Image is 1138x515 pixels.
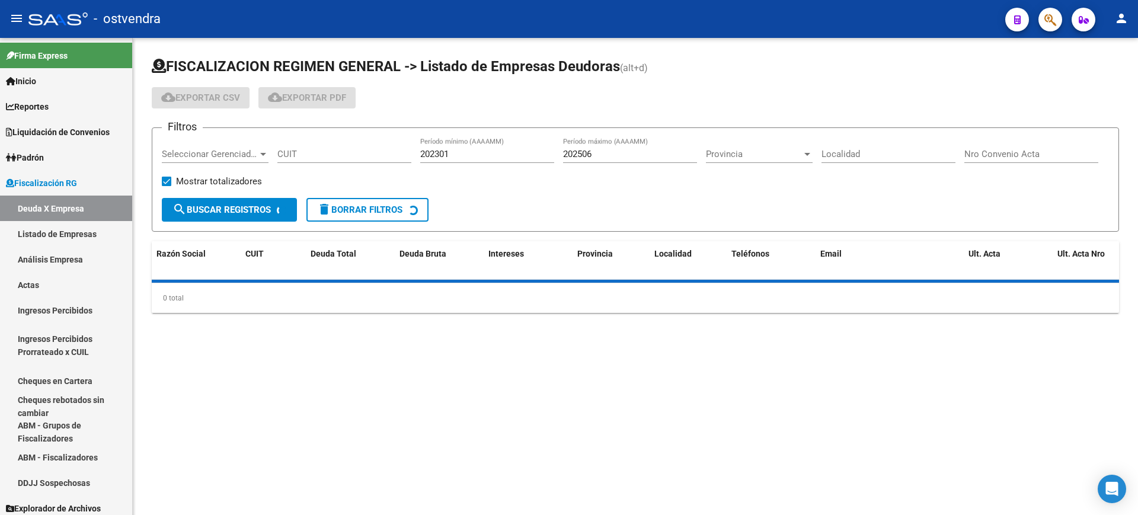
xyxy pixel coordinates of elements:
div: Open Intercom Messenger [1098,475,1126,503]
span: Provincia [577,249,613,258]
mat-icon: menu [9,11,24,25]
datatable-header-cell: Deuda Total [306,241,395,280]
button: Exportar PDF [258,87,356,108]
datatable-header-cell: Provincia [573,241,650,280]
span: FISCALIZACION REGIMEN GENERAL -> Listado de Empresas Deudoras [152,58,620,75]
button: Exportar CSV [152,87,250,108]
span: Borrar Filtros [317,204,402,215]
button: Borrar Filtros [306,198,429,222]
span: Mostrar totalizadores [176,174,262,188]
mat-icon: delete [317,202,331,216]
datatable-header-cell: Teléfonos [727,241,816,280]
span: Inicio [6,75,36,88]
mat-icon: search [172,202,187,216]
datatable-header-cell: Deuda Bruta [395,241,484,280]
span: Teléfonos [731,249,769,258]
span: Email [820,249,842,258]
span: Explorador de Archivos [6,502,101,515]
span: Deuda Total [311,249,356,258]
mat-icon: person [1114,11,1129,25]
span: Fiscalización RG [6,177,77,190]
span: CUIT [245,249,264,258]
datatable-header-cell: CUIT [241,241,306,280]
span: Ult. Acta [968,249,1000,258]
span: - ostvendra [94,6,161,32]
span: Provincia [706,149,802,159]
span: Deuda Bruta [399,249,446,258]
span: Seleccionar Gerenciador [162,149,258,159]
span: Firma Express [6,49,68,62]
button: Buscar Registros [162,198,297,222]
span: Localidad [654,249,692,258]
span: (alt+d) [620,62,648,73]
span: Exportar PDF [268,92,346,103]
span: Liquidación de Convenios [6,126,110,139]
span: Ult. Acta Nro [1057,249,1105,258]
span: Razón Social [156,249,206,258]
datatable-header-cell: Localidad [650,241,727,280]
span: Buscar Registros [172,204,271,215]
span: Padrón [6,151,44,164]
h3: Filtros [162,119,203,135]
datatable-header-cell: Intereses [484,241,573,280]
div: 0 total [152,283,1119,313]
mat-icon: cloud_download [161,90,175,104]
span: Reportes [6,100,49,113]
datatable-header-cell: Email [816,241,964,280]
span: Exportar CSV [161,92,240,103]
mat-icon: cloud_download [268,90,282,104]
span: Intereses [488,249,524,258]
datatable-header-cell: Razón Social [152,241,241,280]
datatable-header-cell: Ult. Acta [964,241,1053,280]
